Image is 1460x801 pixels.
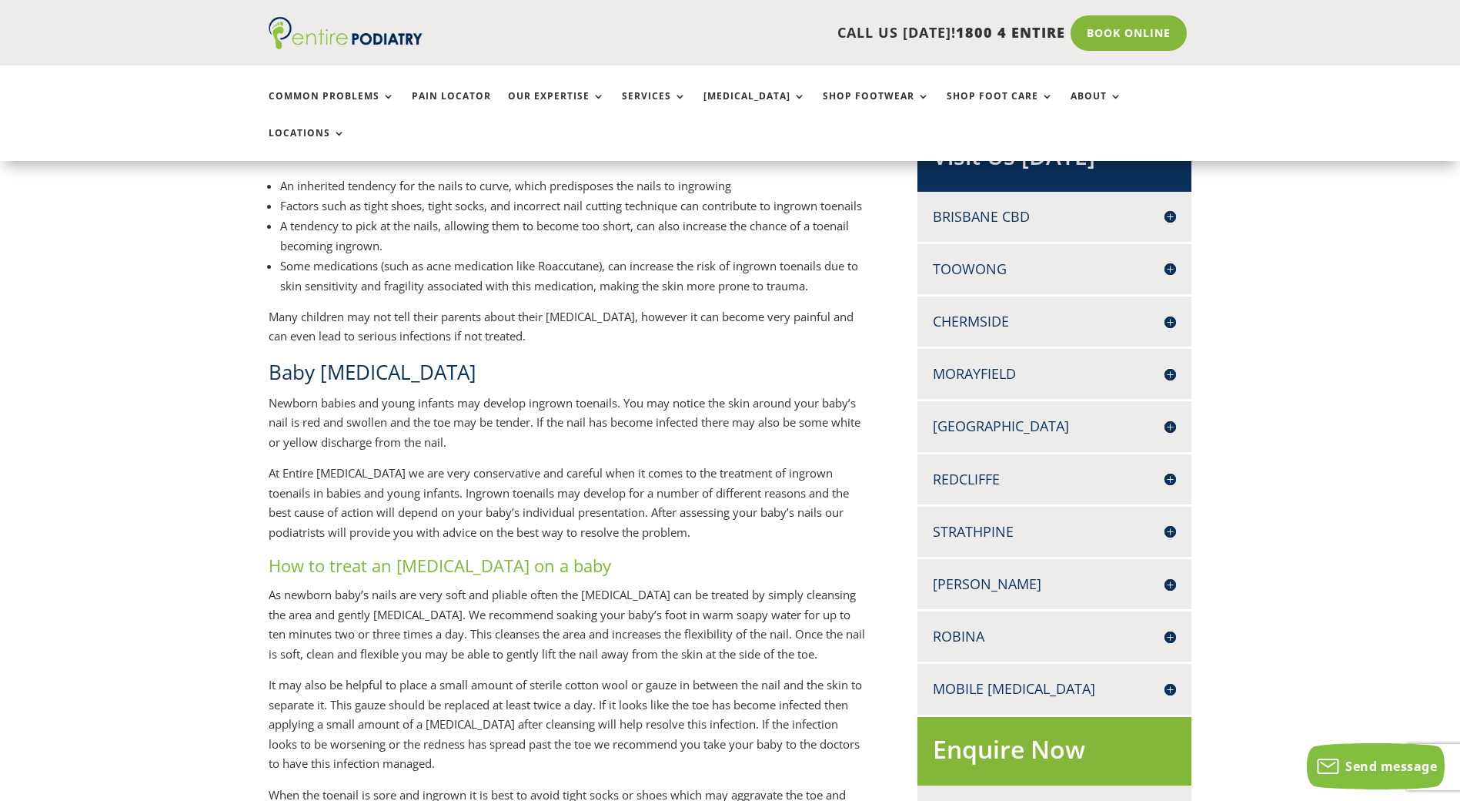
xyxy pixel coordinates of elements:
span: Send message [1345,758,1437,775]
h4: Chermside [933,312,1176,331]
h4: Brisbane CBD [933,207,1176,226]
h4: Redcliffe [933,470,1176,489]
h4: Robina [933,627,1176,646]
img: logo (1) [269,17,423,49]
span: 1800 4 ENTIRE [956,23,1065,42]
h4: Morayfield [933,364,1176,384]
h4: Strathpine [933,522,1176,541]
a: Locations [269,128,346,161]
a: Services [622,91,687,124]
h4: [PERSON_NAME] [933,575,1176,594]
a: Book Online [1071,15,1187,51]
a: Entire Podiatry [269,37,423,52]
li: Some medications (such as acne medication like Roaccutane), can increase the risk of ingrown toen... [280,256,867,296]
h4: Mobile [MEDICAL_DATA] [933,679,1176,699]
h3: How to treat an [MEDICAL_DATA] on a baby [269,554,867,585]
p: At Entire [MEDICAL_DATA] we are very conservative and careful when it comes to the treatment of i... [269,464,867,554]
a: Our Expertise [508,91,605,124]
a: Pain Locator [412,91,491,124]
p: CALL US [DATE]! [482,23,1065,43]
a: Common Problems [269,91,395,124]
a: Shop Footwear [823,91,930,124]
h2: Enquire Now [933,732,1176,775]
li: An inherited tendency for the nails to curve, which predisposes the nails to ingrowing [280,176,867,196]
p: As newborn baby’s nails are very soft and pliable often the [MEDICAL_DATA] can be treated by simp... [269,585,867,675]
h4: Toowong [933,260,1176,279]
a: Shop Foot Care [947,91,1054,124]
li: A tendency to pick at the nails, allowing them to become too short, can also increase the chance ... [280,216,867,256]
a: About [1071,91,1122,124]
p: Many children may not tell their parents about their [MEDICAL_DATA], however it can become very p... [269,307,867,358]
button: Send message [1307,743,1445,789]
h4: [GEOGRAPHIC_DATA] [933,417,1176,436]
h2: Baby [MEDICAL_DATA] [269,358,867,394]
li: Factors such as tight shoes, tight socks, and incorrect nail cutting technique can contribute to ... [280,196,867,216]
p: Newborn babies and young infants may develop ingrown toenails. You may notice the skin around you... [269,394,867,464]
a: [MEDICAL_DATA] [703,91,806,124]
p: It may also be helpful to place a small amount of sterile cotton wool or gauze in between the nai... [269,675,867,786]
